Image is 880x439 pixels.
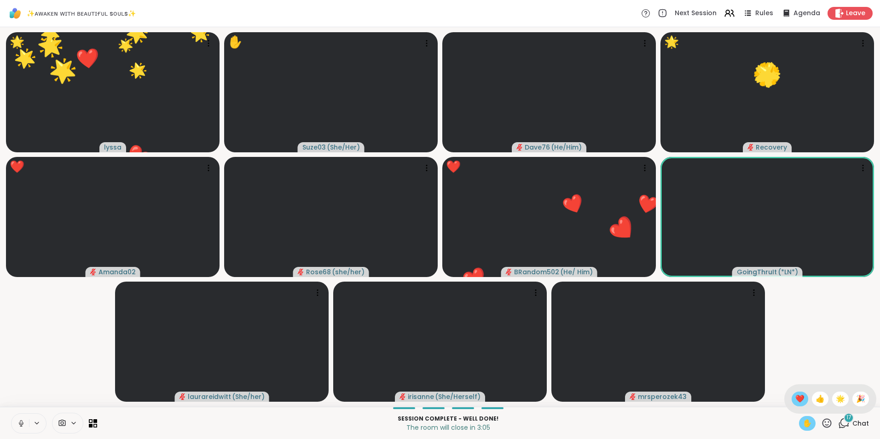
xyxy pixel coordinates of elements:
span: Recovery [756,143,787,152]
div: 🌟 [664,33,679,51]
button: 🌟 [28,10,73,56]
span: audio-muted [630,393,636,400]
span: Rose68 [306,267,331,277]
div: ❤️ [10,158,24,176]
button: ❤️ [551,183,596,227]
span: 👍 [816,393,825,404]
span: Dave76 [525,143,550,152]
span: laurareidwitt [188,392,231,401]
button: 🌟 [119,52,156,89]
span: Amanda02 [98,267,136,277]
span: lyssa [104,143,122,152]
span: Suze03 [302,143,326,152]
button: 🌟 [1,34,49,82]
span: 🎉 [856,393,865,404]
span: Rules [755,9,773,18]
button: 🌟 [747,53,788,94]
span: audio-muted [506,269,512,275]
span: audio-muted [516,144,523,150]
button: 🌟 [32,39,94,101]
span: 17 [846,414,851,422]
span: ( She/her ) [232,392,265,401]
span: GoingThruIt [737,267,777,277]
button: ❤️ [594,200,652,259]
p: The room will close in 3:05 [103,423,793,432]
span: ✋ [803,418,812,429]
div: 🌟 [10,33,24,51]
button: 🌟 [112,7,164,59]
span: ( She/Her ) [327,143,360,152]
button: 🌟 [736,44,798,105]
button: ❤️ [627,184,668,225]
p: Session Complete - well done! [103,415,793,423]
span: Agenda [793,9,820,18]
span: 🌟 [836,393,845,404]
button: 🌟 [182,14,219,51]
span: Chat [852,419,869,428]
span: ❤️ [795,393,805,404]
span: audio-muted [747,144,754,150]
span: ✨ᴀᴡᴀᴋᴇɴ ᴡɪᴛʜ ʙᴇᴀᴜᴛɪғᴜʟ sᴏᴜʟs✨ [27,9,136,18]
div: ✋ [228,33,243,51]
span: ( she/her ) [332,267,365,277]
span: BRandom502 [514,267,559,277]
div: ❤️ [446,158,461,176]
img: ShareWell Logomark [7,6,23,21]
span: irisanne [408,392,434,401]
span: audio-muted [179,393,186,400]
span: mrsperozek43 [638,392,687,401]
span: Leave [846,9,865,18]
span: audio-muted [399,393,406,400]
span: ( He/ Him ) [560,267,593,277]
span: Next Session [675,9,717,18]
span: audio-muted [90,269,97,275]
span: audio-muted [298,269,304,275]
span: ( She/Herself ) [435,392,481,401]
button: ❤️ [67,38,109,79]
span: ( He/Him ) [551,143,582,152]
